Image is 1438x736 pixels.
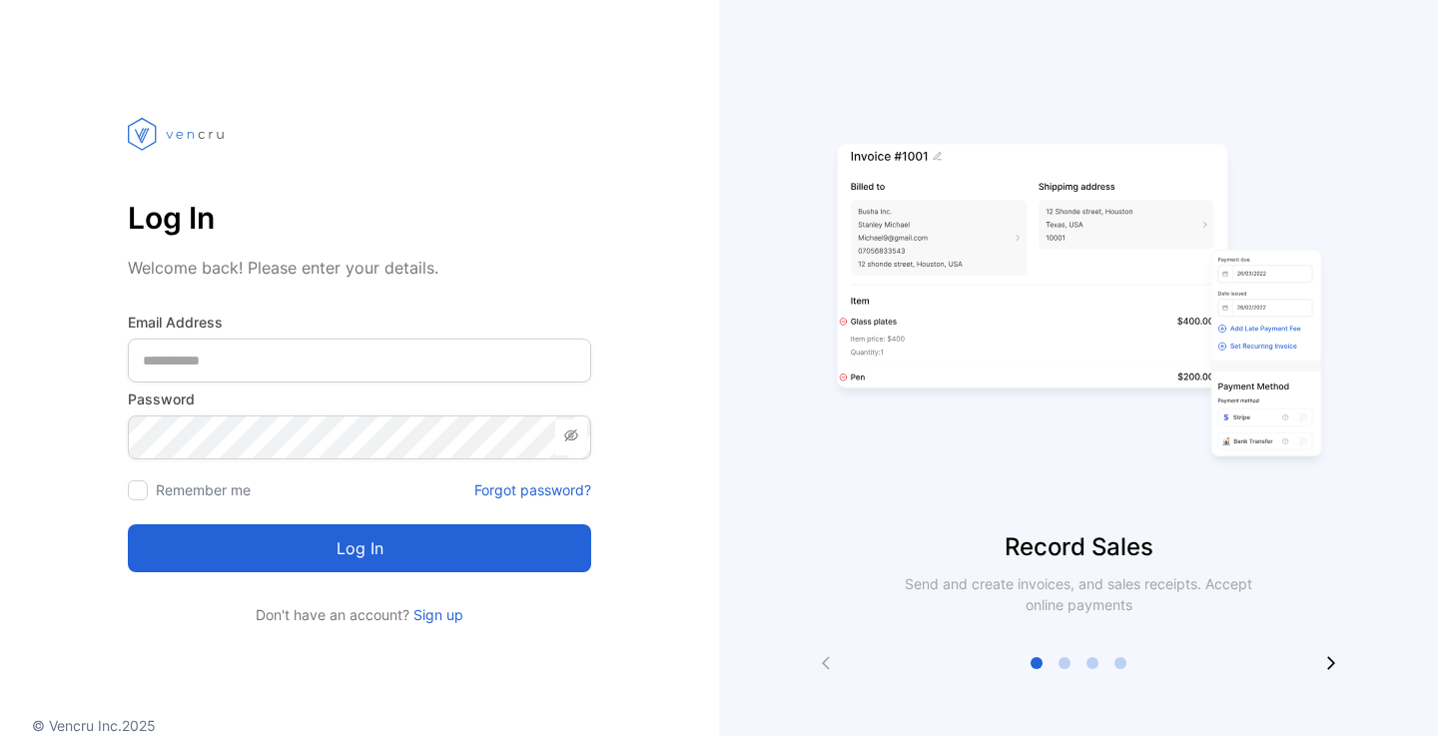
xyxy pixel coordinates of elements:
a: Forgot password? [474,479,591,500]
button: Log in [128,524,591,572]
p: Don't have an account? [128,604,591,625]
img: slider image [829,80,1328,529]
p: Record Sales [719,529,1438,565]
p: Send and create invoices, and sales receipts. Accept online payments [887,573,1270,615]
label: Email Address [128,312,591,333]
label: Remember me [156,481,251,498]
a: Sign up [409,606,463,623]
label: Password [128,388,591,409]
p: Welcome back! Please enter your details. [128,256,591,280]
p: Log In [128,194,591,242]
img: vencru logo [128,80,228,188]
